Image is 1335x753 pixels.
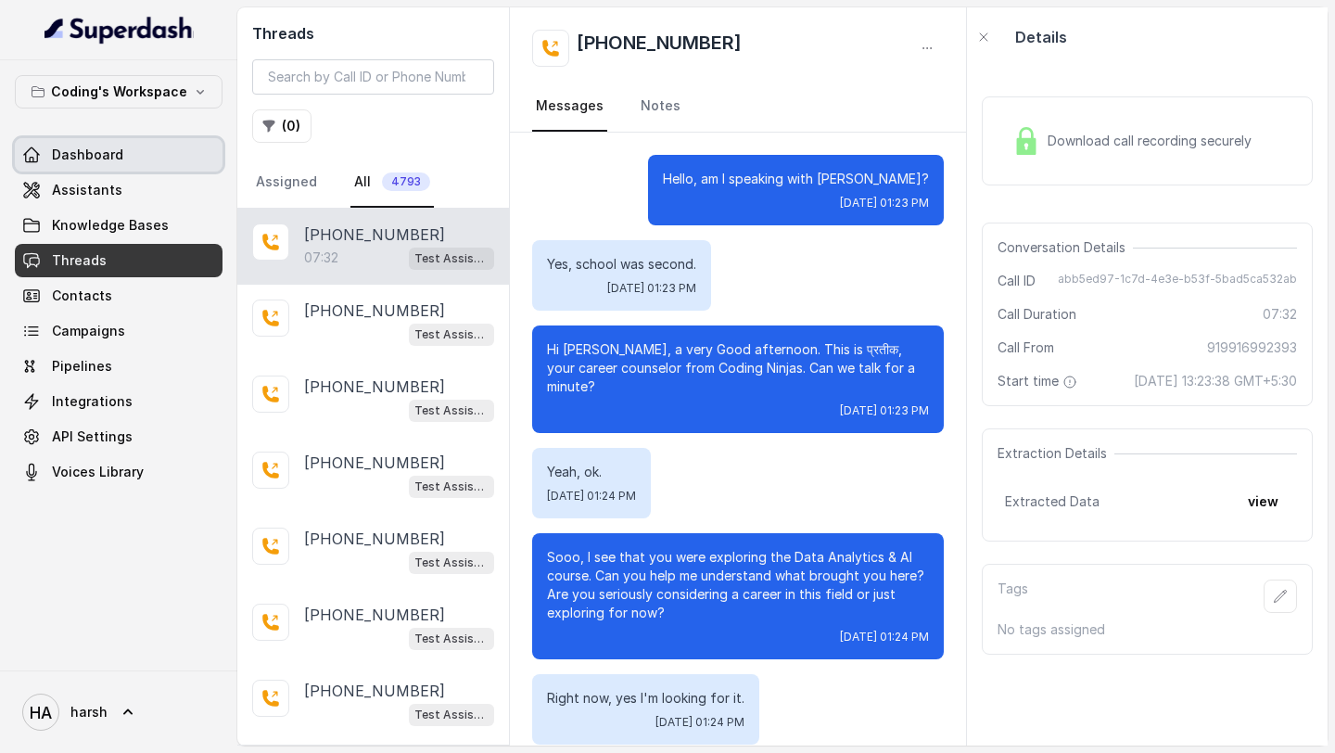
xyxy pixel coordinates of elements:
[15,244,222,277] a: Threads
[840,403,929,418] span: [DATE] 01:23 PM
[44,15,194,45] img: light.svg
[998,238,1133,257] span: Conversation Details
[998,338,1054,357] span: Call From
[532,82,944,132] nav: Tabs
[547,340,929,396] p: Hi [PERSON_NAME], a very Good afternoon. This is प्रतीक, your career counselor from Coding Ninjas...
[304,249,338,267] p: 07:32
[15,138,222,172] a: Dashboard
[998,272,1036,290] span: Call ID
[252,109,311,143] button: (0)
[547,463,636,481] p: Yeah, ok.
[1012,127,1040,155] img: Lock Icon
[382,172,430,191] span: 4793
[414,706,489,724] p: Test Assistant-3
[547,255,696,274] p: Yes, school was second.
[637,82,684,132] a: Notes
[1237,485,1290,518] button: view
[414,554,489,572] p: Test Assistant-3
[840,630,929,645] span: [DATE] 01:24 PM
[15,686,222,738] a: harsh
[304,604,445,626] p: [PHONE_NUMBER]
[15,173,222,207] a: Assistants
[607,281,696,296] span: [DATE] 01:23 PM
[577,30,742,67] h2: [PHONE_NUMBER]
[252,158,321,208] a: Assigned
[304,300,445,322] p: [PHONE_NUMBER]
[532,82,607,132] a: Messages
[304,376,445,398] p: [PHONE_NUMBER]
[304,680,445,702] p: [PHONE_NUMBER]
[1134,372,1297,390] span: [DATE] 13:23:38 GMT+5:30
[840,196,929,211] span: [DATE] 01:23 PM
[51,81,187,103] p: Coding's Workspace
[1207,338,1297,357] span: 919916992393
[547,548,929,622] p: Sooo, I see that you were exploring the Data Analytics & AI course. Can you help me understand wh...
[15,209,222,242] a: Knowledge Bases
[998,372,1081,390] span: Start time
[1005,492,1100,511] span: Extracted Data
[655,715,744,730] span: [DATE] 01:24 PM
[15,279,222,313] a: Contacts
[414,630,489,648] p: Test Assistant-3
[414,478,489,496] p: Test Assistant-3
[998,580,1028,613] p: Tags
[304,223,445,246] p: [PHONE_NUMBER]
[15,455,222,489] a: Voices Library
[998,305,1076,324] span: Call Duration
[1015,26,1067,48] p: Details
[663,170,929,188] p: Hello, am I speaking with [PERSON_NAME]?
[15,350,222,383] a: Pipelines
[304,528,445,550] p: [PHONE_NUMBER]
[998,444,1114,463] span: Extraction Details
[1263,305,1297,324] span: 07:32
[252,59,494,95] input: Search by Call ID or Phone Number
[1048,132,1259,150] span: Download call recording securely
[547,689,744,708] p: Right now, yes I'm looking for it.
[547,489,636,504] span: [DATE] 01:24 PM
[15,314,222,348] a: Campaigns
[15,75,222,108] button: Coding's Workspace
[304,452,445,474] p: [PHONE_NUMBER]
[414,325,489,344] p: Test Assistant-3
[350,158,434,208] a: All4793
[414,402,489,420] p: Test Assistant-3
[15,385,222,418] a: Integrations
[252,158,494,208] nav: Tabs
[1058,272,1297,290] span: abb5ed97-1c7d-4e3e-b53f-5bad5ca532ab
[252,22,494,45] h2: Threads
[15,420,222,453] a: API Settings
[414,249,489,268] p: Test Assistant-3
[998,620,1297,639] p: No tags assigned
